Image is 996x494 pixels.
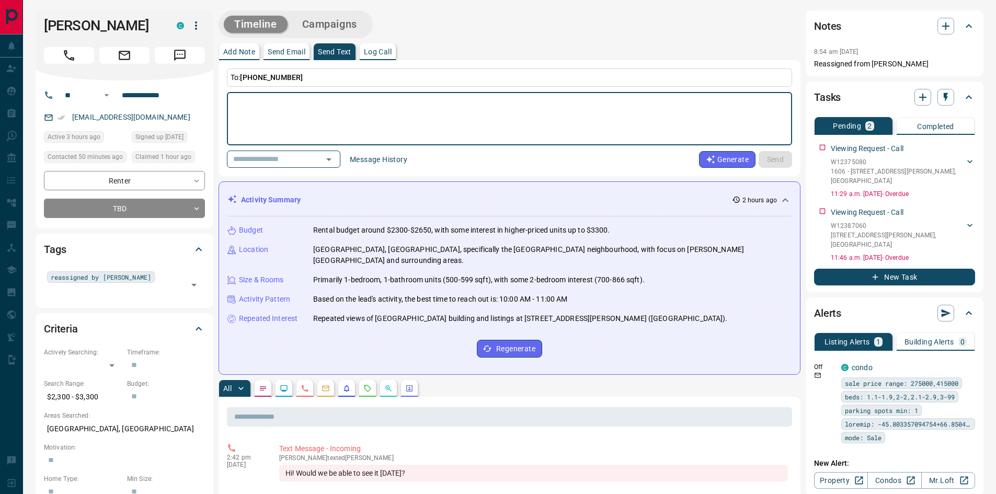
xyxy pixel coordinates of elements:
span: [PHONE_NUMBER] [240,73,303,82]
p: Actively Searching: [44,348,122,357]
div: Tue Sep 16 2025 [44,151,127,166]
p: Budget [239,225,263,236]
span: Signed up [DATE] [135,132,184,142]
div: Renter [44,171,205,190]
div: Activity Summary2 hours ago [227,190,792,210]
svg: Email Verified [58,114,65,121]
button: Message History [344,151,414,168]
p: [PERSON_NAME] texted [PERSON_NAME] [279,454,788,462]
span: Email [99,47,150,64]
p: W12387060 [831,221,965,231]
p: Completed [917,123,954,130]
span: parking spots min: 1 [845,405,918,416]
span: loremip: -45.803357094754+66.850472833407,-63.302471111553+32.133695559273,-06.101027084178+54.66... [845,419,971,429]
p: Home Type: [44,474,122,484]
span: Call [44,47,94,64]
div: TBD [44,199,205,218]
button: Generate [699,151,755,168]
p: Budget: [127,379,205,388]
p: Timeframe: [127,348,205,357]
h2: Alerts [814,305,841,321]
p: [STREET_ADDRESS][PERSON_NAME] , [GEOGRAPHIC_DATA] [831,231,965,249]
p: Primarily 1-bedroom, 1-bathroom units (500-599 sqft), with some 2-bedroom interest (700-866 sqft). [313,274,645,285]
span: Active 3 hours ago [48,132,100,142]
p: Log Call [364,48,392,55]
div: Tasks [814,85,975,110]
p: Off [814,362,835,372]
p: [GEOGRAPHIC_DATA], [GEOGRAPHIC_DATA], specifically the [GEOGRAPHIC_DATA] neighbourhood, with focu... [313,244,792,266]
p: Motivation: [44,443,205,452]
span: Message [155,47,205,64]
svg: Agent Actions [405,384,414,393]
p: 1 [876,338,880,346]
svg: Listing Alerts [342,384,351,393]
p: Pending [833,122,861,130]
a: condo [852,363,873,372]
p: Viewing Request - Call [831,143,903,154]
a: Condos [867,472,921,489]
p: Text Message - Incoming [279,443,788,454]
div: Sun Jul 19 2015 [132,131,205,146]
div: Notes [814,14,975,39]
div: Alerts [814,301,975,326]
button: Open [322,152,336,167]
h2: Tags [44,241,66,258]
span: Contacted 50 minutes ago [48,152,123,162]
p: To: [227,68,792,87]
svg: Emails [322,384,330,393]
p: 11:46 a.m. [DATE] - Overdue [831,253,975,262]
p: Activity Pattern [239,294,290,305]
p: Add Note [223,48,255,55]
p: Send Text [318,48,351,55]
div: Tue Sep 16 2025 [44,131,127,146]
span: Claimed 1 hour ago [135,152,191,162]
p: Size & Rooms [239,274,284,285]
svg: Requests [363,384,372,393]
p: All [223,385,232,392]
p: Based on the lead's activity, the best time to reach out is: 10:00 AM - 11:00 AM [313,294,568,305]
a: Property [814,472,868,489]
p: Building Alerts [905,338,954,346]
p: Send Email [268,48,305,55]
h1: [PERSON_NAME] [44,17,161,34]
p: 2:42 pm [227,454,264,461]
svg: Calls [301,384,309,393]
p: Location [239,244,268,255]
p: $2,300 - $3,300 [44,388,122,406]
button: Open [100,89,113,101]
p: New Alert: [814,458,975,469]
a: Mr.Loft [921,472,975,489]
p: 0 [960,338,965,346]
svg: Email [814,372,821,379]
h2: Tasks [814,89,841,106]
p: Min Size: [127,474,205,484]
div: Hi! Would we be able to see it [DATE]? [279,465,788,481]
span: reassigned by [PERSON_NAME] [51,272,151,282]
p: Areas Searched: [44,411,205,420]
p: Listing Alerts [825,338,870,346]
div: Tags [44,237,205,262]
p: 2 [867,122,872,130]
button: Open [187,278,201,292]
p: Reassigned from [PERSON_NAME] [814,59,975,70]
div: W123750801606 - [STREET_ADDRESS][PERSON_NAME],[GEOGRAPHIC_DATA] [831,155,975,188]
h2: Criteria [44,320,78,337]
button: Timeline [224,16,288,33]
p: Repeated views of [GEOGRAPHIC_DATA] building and listings at [STREET_ADDRESS][PERSON_NAME] ([GEOG... [313,313,728,324]
p: 8:54 am [DATE] [814,48,858,55]
button: Regenerate [477,340,542,358]
p: [DATE] [227,461,264,468]
button: Campaigns [292,16,368,33]
p: 2 hours ago [742,196,777,205]
p: Rental budget around $2300-$2650, with some interest in higher-priced units up to $3300. [313,225,610,236]
p: [GEOGRAPHIC_DATA], [GEOGRAPHIC_DATA] [44,420,205,438]
span: beds: 1.1-1.9,2-2,2.1-2.9,3-99 [845,392,955,402]
a: [EMAIL_ADDRESS][DOMAIN_NAME] [72,113,190,121]
p: Activity Summary [241,194,301,205]
button: New Task [814,269,975,285]
p: Search Range: [44,379,122,388]
div: condos.ca [841,364,849,371]
p: 11:29 a.m. [DATE] - Overdue [831,189,975,199]
p: Viewing Request - Call [831,207,903,218]
svg: Notes [259,384,267,393]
